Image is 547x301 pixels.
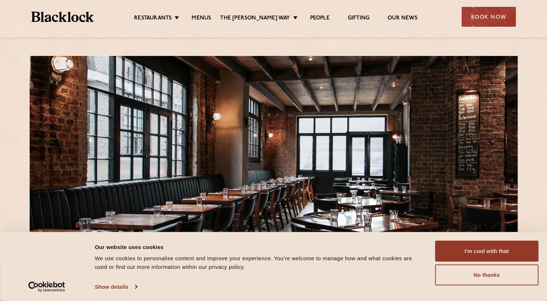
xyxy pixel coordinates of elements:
[15,282,78,292] a: Usercentrics Cookiebot - opens in a new window
[192,15,211,23] a: Menus
[95,243,419,251] div: Our website uses cookies
[95,254,419,271] div: We use cookies to personalise content and improve your experience. You're welcome to manage how a...
[220,15,290,23] a: The [PERSON_NAME] Way
[134,15,172,23] a: Restaurants
[388,15,418,23] a: Our News
[310,15,330,23] a: People
[462,7,516,27] div: Book Now
[348,15,369,23] a: Gifting
[435,265,538,285] button: No thanks
[95,282,137,292] a: Show details
[31,12,94,22] img: BL_Textured_Logo-footer-cropped.svg
[435,241,538,262] button: I'm cool with that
